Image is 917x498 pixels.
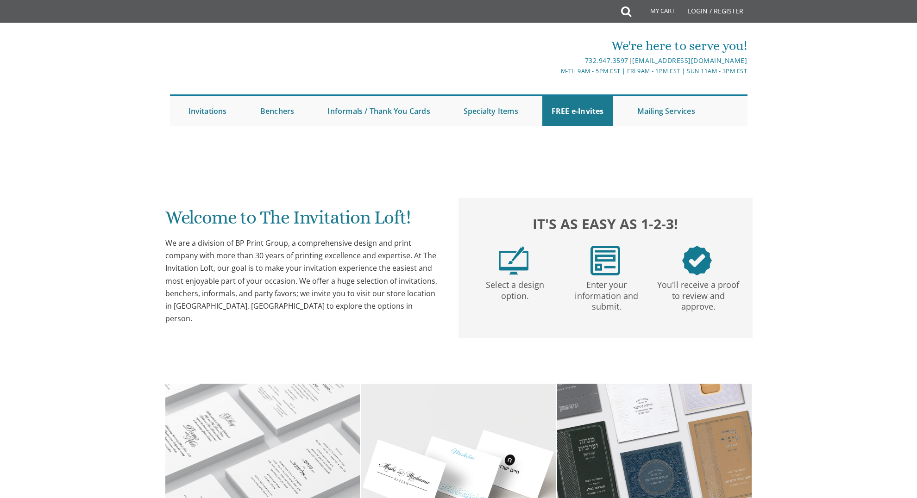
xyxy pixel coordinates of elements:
[165,237,440,325] div: We are a division of BP Print Group, a comprehensive design and print company with more than 30 y...
[179,96,236,126] a: Invitations
[630,1,681,24] a: My Cart
[251,96,304,126] a: Benchers
[542,96,613,126] a: FREE e-Invites
[165,207,440,235] h1: Welcome to The Invitation Loft!
[363,37,747,55] div: We're here to serve you!
[590,246,620,275] img: step2.png
[499,246,528,275] img: step1.png
[318,96,439,126] a: Informals / Thank You Cards
[468,213,743,234] h2: It's as easy as 1-2-3!
[563,275,651,312] p: Enter your information and submit.
[454,96,528,126] a: Specialty Items
[363,66,747,76] div: M-Th 9am - 5pm EST | Fri 9am - 1pm EST | Sun 11am - 3pm EST
[585,56,628,65] a: 732.947.3597
[632,56,747,65] a: [EMAIL_ADDRESS][DOMAIN_NAME]
[628,96,704,126] a: Mailing Services
[471,275,559,302] p: Select a design option.
[654,275,742,312] p: You'll receive a proof to review and approve.
[363,55,747,66] div: |
[682,246,712,275] img: step3.png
